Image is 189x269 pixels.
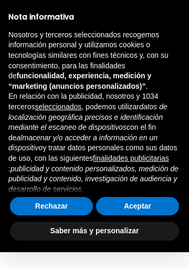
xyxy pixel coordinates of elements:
[8,30,181,92] p: Nosotros y terceros seleccionados recogemos información personal y utilizamos cookies o tecnologí...
[8,102,167,131] em: datos de localización geográfica precisos e identificación mediante el escaneo de dispositivos
[8,133,157,152] em: almacenar y/o acceder a información en un dispositivo
[8,164,178,193] em: publicidad y contenido personalizados, medición de publicidad y contenido, investigación de audie...
[8,13,181,22] h2: Nota informativa
[35,102,82,112] button: seleccionados
[8,71,151,90] strong: funcionalidad, experiencia, medición y “marketing (anuncios personalizados)”
[10,222,179,241] button: Saber más y personalizar
[10,197,93,216] button: Rechazar
[93,153,169,164] button: finalidades publicitarias
[96,197,179,216] button: Aceptar
[8,91,181,194] p: En relación con la publicidad, nosotros y 1034 terceros , podemos utilizar con el fin de y tratar...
